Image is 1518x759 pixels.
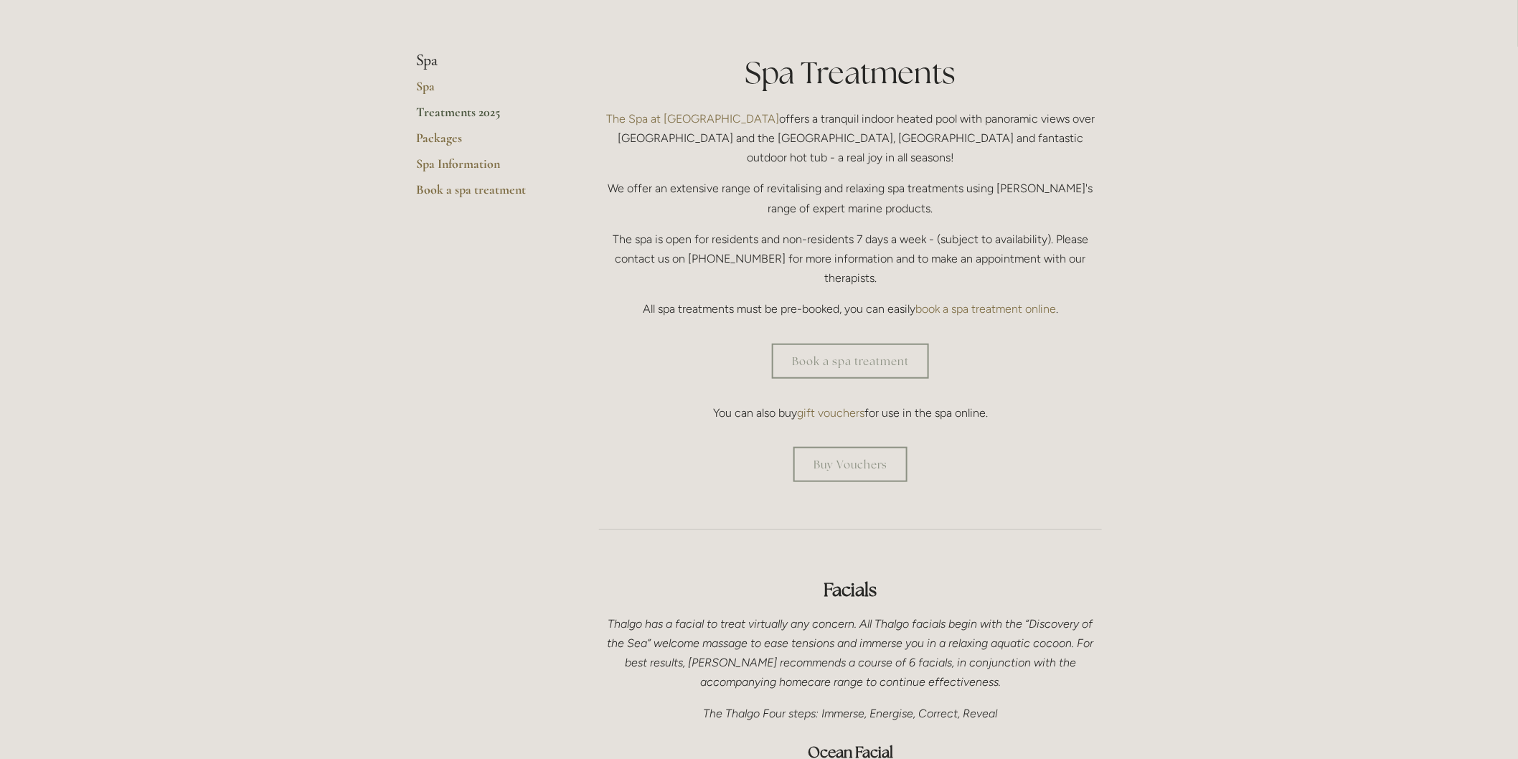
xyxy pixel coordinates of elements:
a: The Spa at [GEOGRAPHIC_DATA] [606,112,779,126]
li: Spa [416,52,553,70]
a: gift vouchers [797,406,864,420]
em: The Thalgo Four steps: Immerse, Energise, Correct, Reveal [704,707,998,720]
p: We offer an extensive range of revitalising and relaxing spa treatments using [PERSON_NAME]'s ran... [599,179,1102,217]
em: Thalgo has a facial to treat virtually any concern. All Thalgo facials begin with the “Discovery ... [608,617,1097,689]
p: offers a tranquil indoor heated pool with panoramic views over [GEOGRAPHIC_DATA] and the [GEOGRAP... [599,109,1102,168]
a: Book a spa treatment [416,181,553,207]
a: book a spa treatment online [915,302,1056,316]
a: Book a spa treatment [772,344,929,379]
p: You can also buy for use in the spa online. [599,403,1102,423]
p: The spa is open for residents and non-residents 7 days a week - (subject to availability). Please... [599,230,1102,288]
p: All spa treatments must be pre-booked, you can easily . [599,299,1102,319]
h1: Spa Treatments [599,52,1102,94]
a: Treatments 2025 [416,104,553,130]
a: Packages [416,130,553,156]
strong: Facials [824,578,877,601]
a: Spa Information [416,156,553,181]
a: Buy Vouchers [793,447,907,482]
a: Spa [416,78,553,104]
